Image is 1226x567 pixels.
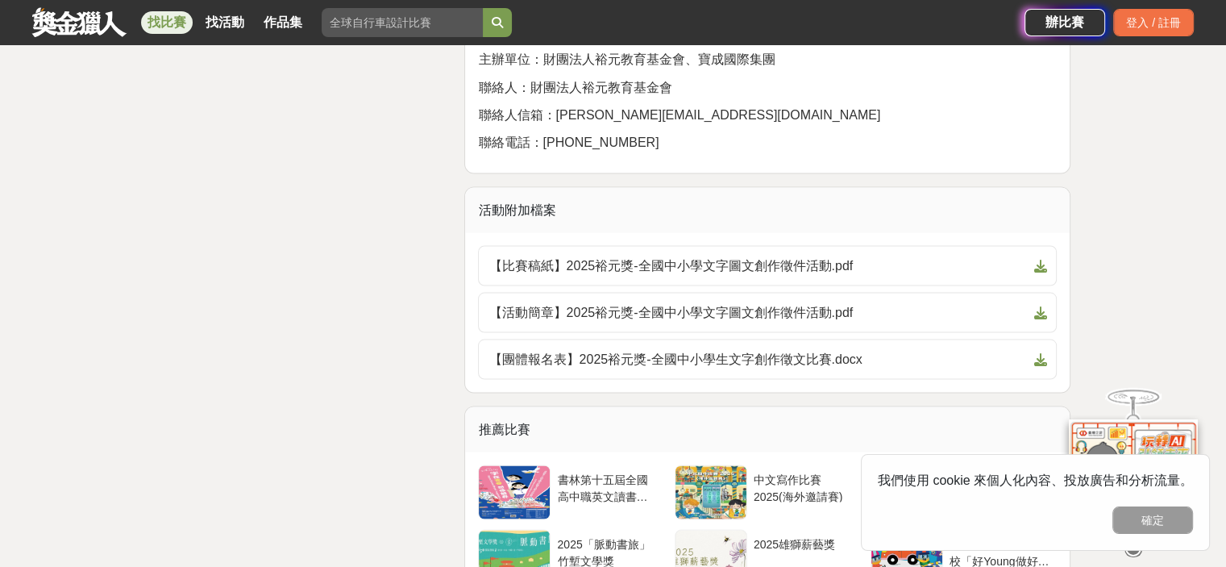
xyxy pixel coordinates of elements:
[754,536,854,566] div: 2025雄獅薪藝獎
[1113,9,1194,36] div: 登入 / 註冊
[675,465,861,519] a: 中文寫作比賽2025(海外邀請賽)
[141,11,193,34] a: 找比賽
[557,471,658,502] div: 書林第十五屆全國高中職英文讀書心得比賽
[557,536,658,566] div: 2025「脈動書旅」竹塹文學獎
[257,11,309,34] a: 作品集
[478,245,1057,286] a: 【比賽稿紙】2025裕元獎-全國中小學文字圖文創作徵件活動.pdf
[1069,419,1198,527] img: d2146d9a-e6f6-4337-9592-8cefde37ba6b.png
[199,11,251,34] a: 找活動
[1112,507,1193,534] button: 確定
[465,187,1070,232] div: 活動附加檔案
[478,80,671,94] span: 聯絡人：財團法人裕元教育基金會
[878,473,1193,487] span: 我們使用 cookie 來個人化內容、投放廣告和分析流量。
[478,339,1057,379] a: 【團體報名表】2025裕元獎-全國中小學生文字創作徵文比賽.docx
[488,256,1027,275] span: 【比賽稿紙】2025裕元獎-全國中小學文字圖文創作徵件活動.pdf
[322,8,483,37] input: 全球自行車設計比賽
[478,107,880,121] span: 聯絡人信箱：[PERSON_NAME][EMAIL_ADDRESS][DOMAIN_NAME]
[1024,9,1105,36] a: 辦比賽
[478,292,1057,332] a: 【活動簡章】2025裕元獎-全國中小學文字圖文創作徵件活動.pdf
[488,349,1027,369] span: 【團體報名表】2025裕元獎-全國中小學生文字創作徵文比賽.docx
[488,302,1027,322] span: 【活動簡章】2025裕元獎-全國中小學文字圖文創作徵件活動.pdf
[478,465,664,519] a: 書林第十五屆全國高中職英文讀書心得比賽
[465,406,1070,452] div: 推薦比賽
[478,52,775,66] span: 主辦單位：財團法人裕元教育基金會、寶成國際集團
[478,135,659,148] span: 聯絡電話：[PHONE_NUMBER]
[754,471,854,502] div: 中文寫作比賽2025(海外邀請賽)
